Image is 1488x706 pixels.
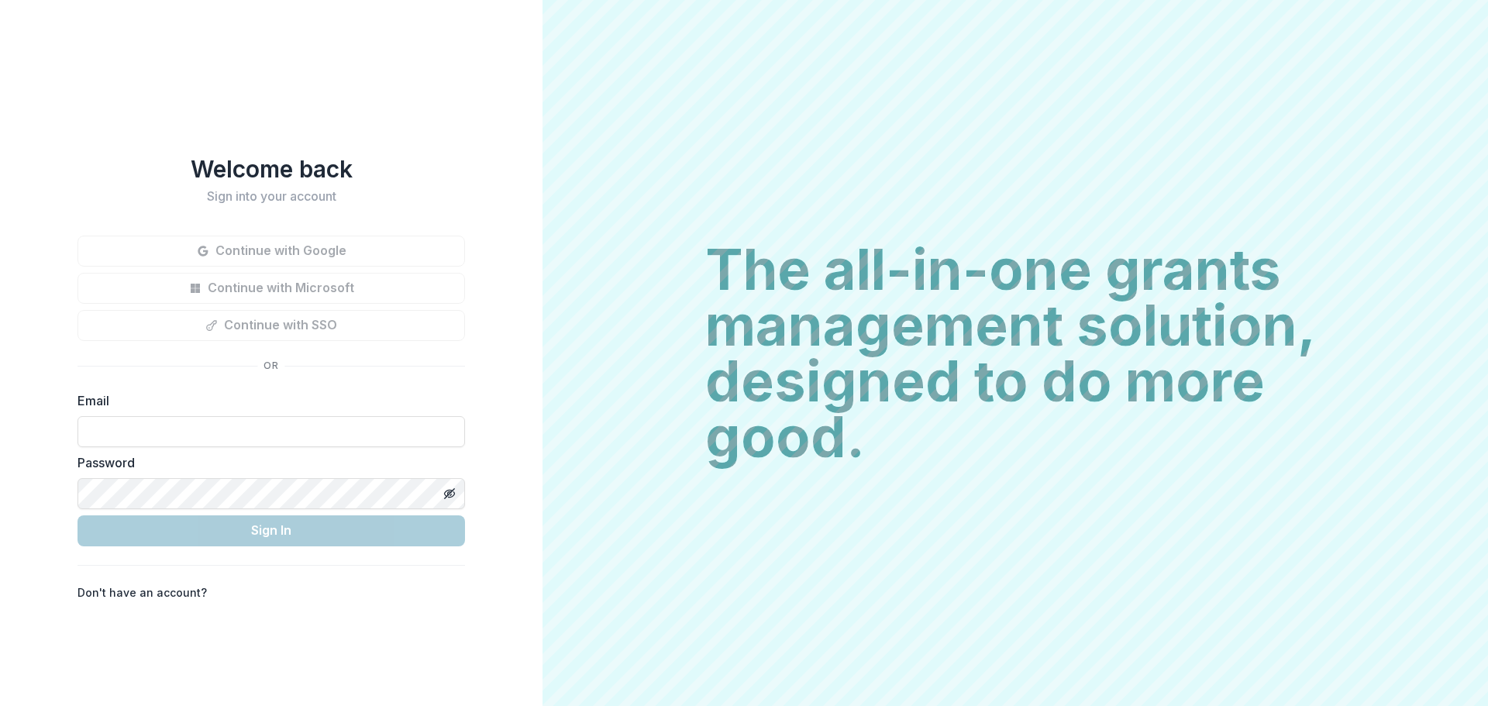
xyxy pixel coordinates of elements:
[77,273,465,304] button: Continue with Microsoft
[77,584,207,601] p: Don't have an account?
[437,481,462,506] button: Toggle password visibility
[77,453,456,472] label: Password
[77,515,465,546] button: Sign In
[77,155,465,183] h1: Welcome back
[77,236,465,267] button: Continue with Google
[77,391,456,410] label: Email
[77,310,465,341] button: Continue with SSO
[77,189,465,204] h2: Sign into your account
